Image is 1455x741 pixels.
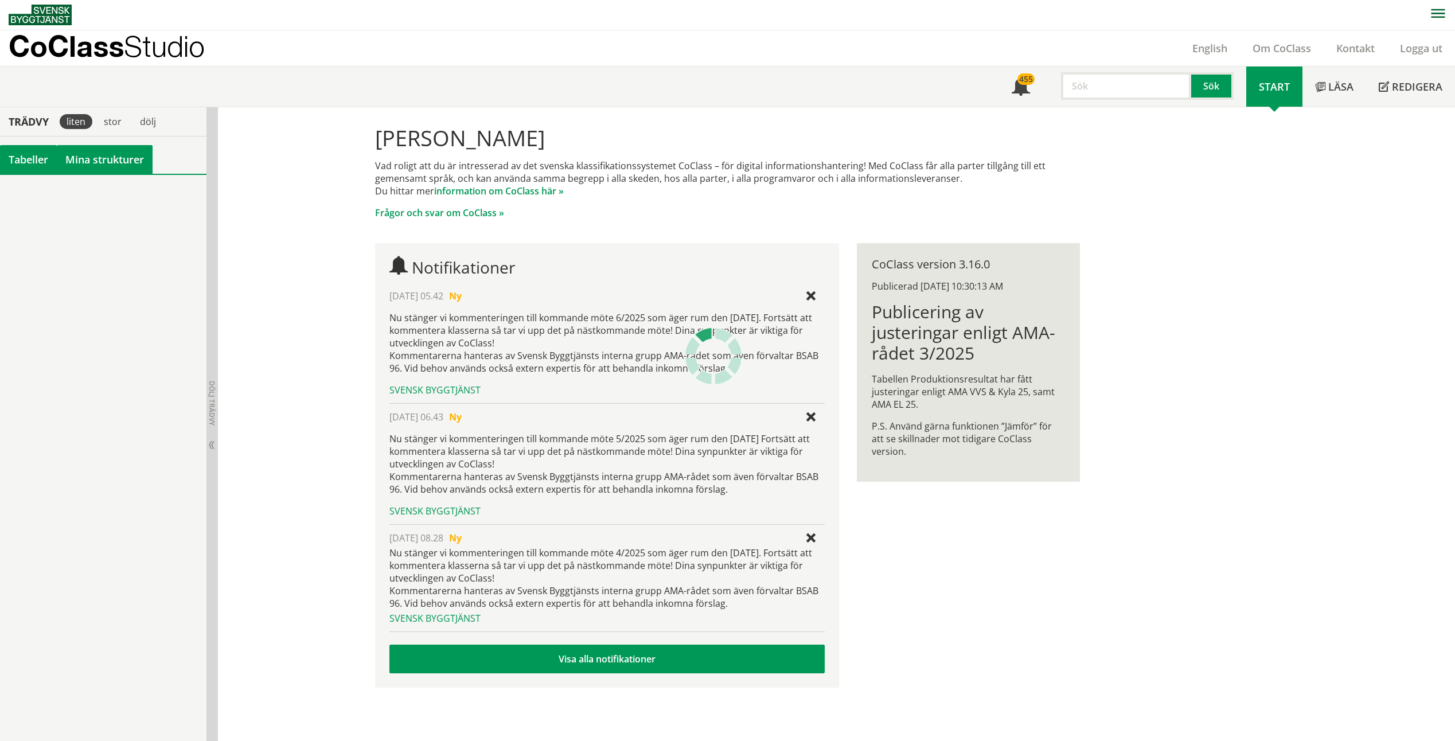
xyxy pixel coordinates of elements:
span: [DATE] 08.28 [389,532,443,544]
p: Nu stänger vi kommenteringen till kommande möte 5/2025 som äger rum den [DATE] Fortsätt att komme... [389,432,825,496]
div: liten [60,114,92,129]
a: Logga ut [1387,41,1455,55]
h1: [PERSON_NAME] [375,125,1080,150]
a: Mina strukturer [57,145,153,174]
span: Redigera [1392,80,1442,93]
span: Notifikationer [1012,79,1030,97]
div: Publicerad [DATE] 10:30:13 AM [872,280,1065,292]
a: Redigera [1366,67,1455,107]
span: [DATE] 06.43 [389,411,443,423]
div: Trädvy [2,115,55,128]
div: Svensk Byggtjänst [389,612,825,625]
img: Svensk Byggtjänst [9,5,72,25]
input: Sök [1061,72,1191,100]
div: 455 [1017,73,1035,85]
p: P.S. Använd gärna funktionen ”Jämför” för att se skillnader mot tidigare CoClass version. [872,420,1065,458]
span: Ny [449,532,462,544]
a: English [1180,41,1240,55]
a: information om CoClass här » [434,185,564,197]
a: Frågor och svar om CoClass » [375,206,504,219]
div: stor [97,114,128,129]
div: Svensk Byggtjänst [389,505,825,517]
span: Ny [449,411,462,423]
a: Kontakt [1324,41,1387,55]
img: Laddar [685,327,742,385]
span: Dölj trädvy [207,381,217,426]
h1: Publicering av justeringar enligt AMA-rådet 3/2025 [872,302,1065,364]
a: Start [1246,67,1302,107]
span: [DATE] 05.42 [389,290,443,302]
a: Visa alla notifikationer [389,645,825,673]
p: Vad roligt att du är intresserad av det svenska klassifikationssystemet CoClass – för digital inf... [375,159,1080,197]
a: CoClassStudio [9,30,229,66]
div: CoClass version 3.16.0 [872,258,1065,271]
span: Ny [449,290,462,302]
button: Sök [1191,72,1234,100]
p: CoClass [9,40,205,53]
a: 455 [999,67,1043,107]
span: Studio [124,29,205,63]
div: Svensk Byggtjänst [389,384,825,396]
span: Start [1259,80,1290,93]
div: dölj [133,114,163,129]
a: Läsa [1302,67,1366,107]
p: Tabellen Produktionsresultat har fått justeringar enligt AMA VVS & Kyla 25, samt AMA EL 25. [872,373,1065,411]
a: Om CoClass [1240,41,1324,55]
div: Nu stänger vi kommenteringen till kommande möte 4/2025 som äger rum den [DATE]. Fortsätt att komm... [389,547,825,610]
p: Nu stänger vi kommenteringen till kommande möte 6/2025 som äger rum den [DATE]. Fortsätt att komm... [389,311,825,375]
span: Notifikationer [412,256,515,278]
span: Läsa [1328,80,1353,93]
